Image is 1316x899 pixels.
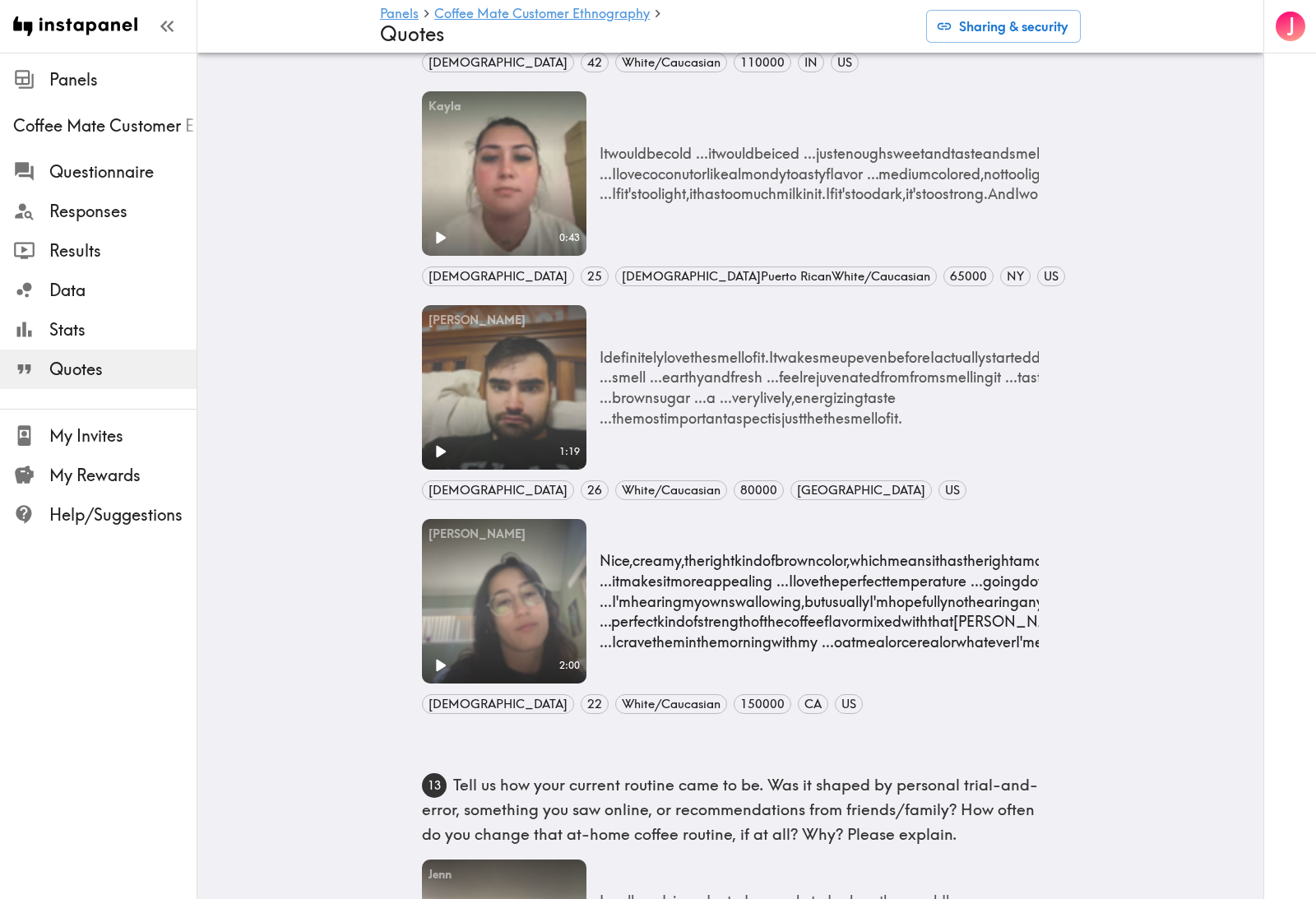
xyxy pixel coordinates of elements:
span: J [1287,12,1295,41]
span: Stats [49,318,197,341]
span: [DEMOGRAPHIC_DATA] [423,695,573,713]
span: 26 [582,481,608,499]
span: Panels [49,68,197,91]
span: [DEMOGRAPHIC_DATA] [423,481,573,499]
button: J [1274,10,1307,43]
span: US [1038,267,1064,285]
div: Kayla [422,91,586,122]
span: 25 [582,267,608,285]
span: White/Caucasian [616,481,726,499]
span: My Rewards [49,464,197,487]
span: White/Caucasian [616,53,726,72]
span: Responses [49,200,197,223]
div: [PERSON_NAME] [422,305,586,336]
span: [DEMOGRAPHIC_DATA] Puerto Rican White/Caucasian [616,267,936,285]
span: 1:19 [559,444,583,459]
p: I definitely love the smell of it. It wakes me up even before I actually started drinking coffee ... [600,347,1125,429]
a: Panels [380,7,419,22]
span: White/Caucasian [616,695,726,713]
span: Tell us how your current routine came to be. Was it shaped by personal trial-and-error, something... [422,775,1038,844]
span: Results [49,239,197,262]
span: IN [799,53,823,72]
span: Questionnaire [49,160,197,183]
button: Play [422,220,458,256]
span: 80000 [734,481,783,499]
button: Sharing & security [926,10,1081,43]
h4: Quotes [380,22,913,46]
span: 2:00 [559,658,583,673]
span: Data [49,279,197,302]
span: 42 [582,53,608,72]
span: US [836,695,862,713]
span: [DEMOGRAPHIC_DATA] [423,53,573,72]
span: NY [1001,267,1030,285]
span: My Invites [49,424,197,447]
div: [PERSON_NAME] [422,519,586,549]
span: US [832,53,858,72]
p: It would be cold ... it would be iced ... just enough sweet and taste and smell like coconut ... ... [600,143,1221,204]
span: 110000 [734,53,790,72]
span: 22 [582,695,608,713]
span: [GEOGRAPHIC_DATA] [791,481,931,499]
span: US [939,481,966,499]
span: [DEMOGRAPHIC_DATA] [423,267,573,285]
span: 150000 [734,695,790,713]
span: CA [799,695,827,713]
span: 65000 [944,267,993,285]
span: Coffee Mate Customer Ethnography [13,114,197,137]
span: 0:43 [559,230,583,245]
text: 13 [428,778,441,793]
div: Jenn [422,860,586,890]
button: Play [422,647,458,684]
a: Coffee Mate Customer Ethnography [434,7,650,22]
button: Play [422,433,458,470]
span: Help/Suggestions [49,503,197,526]
span: Quotes [49,358,197,381]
